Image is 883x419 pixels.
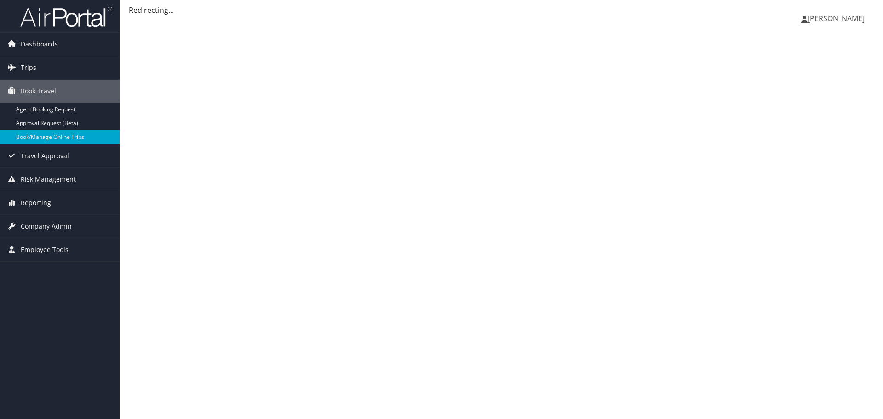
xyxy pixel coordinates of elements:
[21,80,56,103] span: Book Travel
[801,5,874,32] a: [PERSON_NAME]
[129,5,874,16] div: Redirecting...
[21,168,76,191] span: Risk Management
[21,144,69,167] span: Travel Approval
[21,215,72,238] span: Company Admin
[21,191,51,214] span: Reporting
[20,6,112,28] img: airportal-logo.png
[808,13,865,23] span: [PERSON_NAME]
[21,33,58,56] span: Dashboards
[21,238,69,261] span: Employee Tools
[21,56,36,79] span: Trips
